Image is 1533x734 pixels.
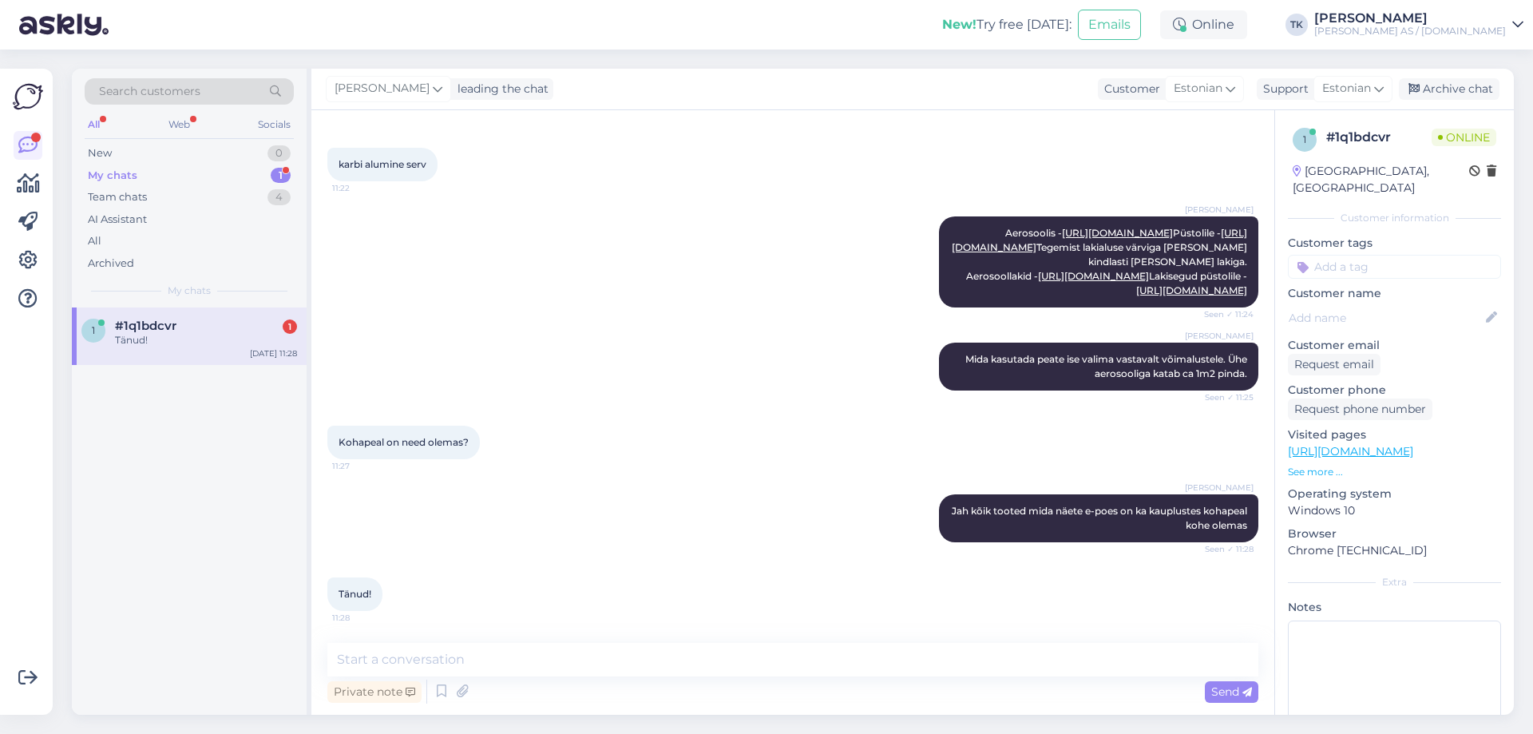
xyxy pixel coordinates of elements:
[88,256,134,272] div: Archived
[92,324,95,336] span: 1
[1322,80,1371,97] span: Estonian
[1288,486,1501,502] p: Operating system
[1288,502,1501,519] p: Windows 10
[335,80,430,97] span: [PERSON_NAME]
[1038,270,1149,282] a: [URL][DOMAIN_NAME]
[1185,204,1254,216] span: [PERSON_NAME]
[88,189,147,205] div: Team chats
[1288,382,1501,399] p: Customer phone
[99,83,200,100] span: Search customers
[271,168,291,184] div: 1
[1185,482,1254,494] span: [PERSON_NAME]
[1288,285,1501,302] p: Customer name
[88,145,112,161] div: New
[1399,78,1499,100] div: Archive chat
[1194,308,1254,320] span: Seen ✓ 11:24
[339,158,426,170] span: karbi alumine serv
[1257,81,1309,97] div: Support
[1174,80,1222,97] span: Estonian
[85,114,103,135] div: All
[1288,526,1501,542] p: Browser
[115,319,176,333] span: #1q1bdcvr
[1098,81,1160,97] div: Customer
[1288,599,1501,616] p: Notes
[283,319,297,334] div: 1
[1288,399,1432,420] div: Request phone number
[332,612,392,624] span: 11:28
[965,353,1250,379] span: Mida kasutada peate ise valima vastavalt võimalustele. Ühe aerosooliga katab ca 1m2 pinda.
[250,347,297,359] div: [DATE] 11:28
[952,227,1250,296] span: Aerosoolis - Püstolile - Tegemist lakialuse värviga [PERSON_NAME] kindlasti [PERSON_NAME] lakiga....
[1289,309,1483,327] input: Add name
[1314,25,1506,38] div: [PERSON_NAME] AS / [DOMAIN_NAME]
[1288,444,1413,458] a: [URL][DOMAIN_NAME]
[1303,133,1306,145] span: 1
[327,681,422,703] div: Private note
[339,588,371,600] span: Tänud!
[1288,235,1501,252] p: Customer tags
[1194,543,1254,555] span: Seen ✓ 11:28
[1288,337,1501,354] p: Customer email
[88,233,101,249] div: All
[1432,129,1496,146] span: Online
[1194,391,1254,403] span: Seen ✓ 11:25
[1288,427,1501,443] p: Visited pages
[1288,465,1501,479] p: See more ...
[942,17,976,32] b: New!
[267,145,291,161] div: 0
[255,114,294,135] div: Socials
[451,81,549,97] div: leading the chat
[267,189,291,205] div: 4
[165,114,193,135] div: Web
[1211,684,1252,699] span: Send
[13,81,43,112] img: Askly Logo
[168,284,211,298] span: My chats
[1285,14,1308,36] div: TK
[1288,354,1380,375] div: Request email
[1136,284,1247,296] a: [URL][DOMAIN_NAME]
[1288,575,1501,589] div: Extra
[952,505,1250,531] span: Jah kõik tooted mida näete e-poes on ka kauplustes kohapeal kohe olemas
[1288,542,1501,559] p: Chrome [TECHNICAL_ID]
[88,168,137,184] div: My chats
[88,212,147,228] div: AI Assistant
[1078,10,1141,40] button: Emails
[1314,12,1523,38] a: [PERSON_NAME][PERSON_NAME] AS / [DOMAIN_NAME]
[1185,330,1254,342] span: [PERSON_NAME]
[1326,128,1432,147] div: # 1q1bdcvr
[1288,255,1501,279] input: Add a tag
[1314,12,1506,25] div: [PERSON_NAME]
[115,333,297,347] div: Tänud!
[1293,163,1469,196] div: [GEOGRAPHIC_DATA], [GEOGRAPHIC_DATA]
[339,436,469,448] span: Kohapeal on need olemas?
[332,182,392,194] span: 11:22
[942,15,1072,34] div: Try free [DATE]:
[332,460,392,472] span: 11:27
[1160,10,1247,39] div: Online
[1288,211,1501,225] div: Customer information
[1062,227,1173,239] a: [URL][DOMAIN_NAME]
